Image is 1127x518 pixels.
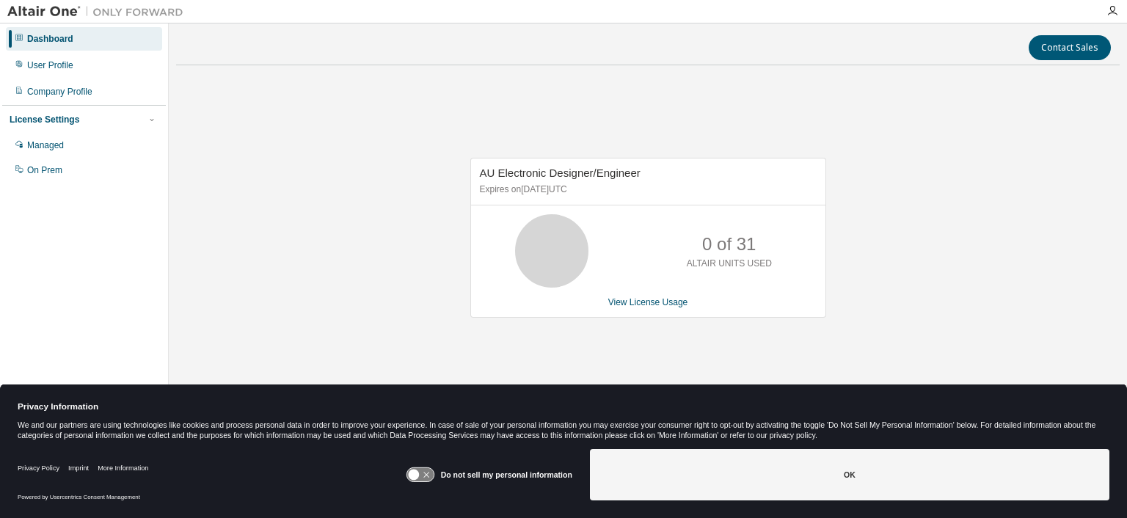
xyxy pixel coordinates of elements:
span: AU Electronic Designer/Engineer [480,167,641,179]
div: On Prem [27,164,62,176]
p: Expires on [DATE] UTC [480,183,813,196]
p: ALTAIR UNITS USED [687,258,772,270]
button: Contact Sales [1029,35,1111,60]
a: View License Usage [608,297,688,307]
div: User Profile [27,59,73,71]
p: 0 of 31 [702,232,756,257]
div: License Settings [10,114,79,125]
div: Dashboard [27,33,73,45]
div: Company Profile [27,86,92,98]
img: Altair One [7,4,191,19]
div: Managed [27,139,64,151]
